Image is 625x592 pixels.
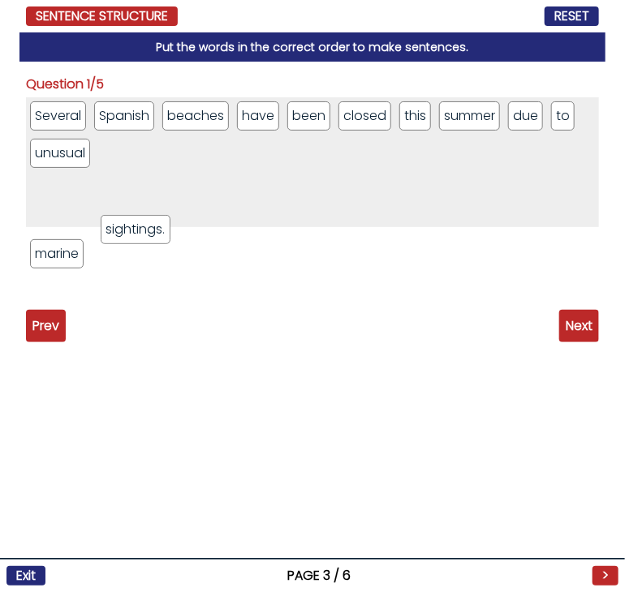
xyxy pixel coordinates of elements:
[399,101,431,131] li: this
[30,101,86,131] li: Several
[26,75,599,281] div: 1 / 5
[19,32,606,62] span: Put the words in the correct order to make sentences.
[30,239,84,268] li: marine
[287,101,330,131] li: been
[237,101,279,131] li: have
[559,310,599,342] span: Next slide
[508,101,543,131] li: due
[162,101,229,131] li: beaches
[26,75,104,94] span: Question 1/5
[287,566,351,586] span: PAGE 3 / 6
[338,101,391,131] li: closed
[101,215,170,244] li: sightings.
[593,566,619,586] button: >
[6,566,45,586] a: Exit
[545,6,599,26] a: RESET
[30,139,90,168] li: unusual
[26,310,66,342] span: Previous slide
[26,6,178,26] span: sentence structure
[94,101,154,131] li: Spanish
[439,101,500,131] li: summer
[551,101,575,131] li: to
